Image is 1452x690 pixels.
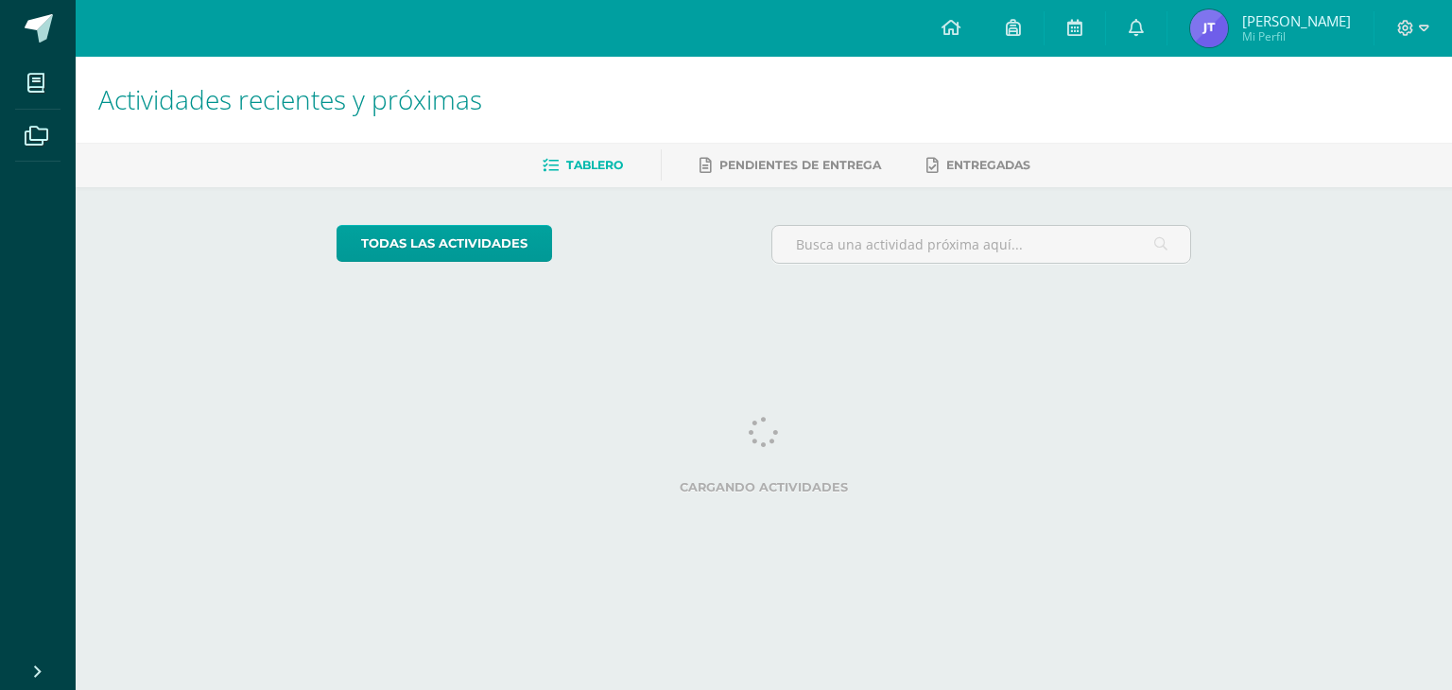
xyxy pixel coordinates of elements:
[337,225,552,262] a: todas las Actividades
[946,158,1030,172] span: Entregadas
[926,150,1030,181] a: Entregadas
[337,480,1192,494] label: Cargando actividades
[700,150,881,181] a: Pendientes de entrega
[1242,28,1351,44] span: Mi Perfil
[543,150,623,181] a: Tablero
[1190,9,1228,47] img: d8a4356c7f24a8a50182b01e6d5bff1d.png
[719,158,881,172] span: Pendientes de entrega
[566,158,623,172] span: Tablero
[772,226,1191,263] input: Busca una actividad próxima aquí...
[1242,11,1351,30] span: [PERSON_NAME]
[98,81,482,117] span: Actividades recientes y próximas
